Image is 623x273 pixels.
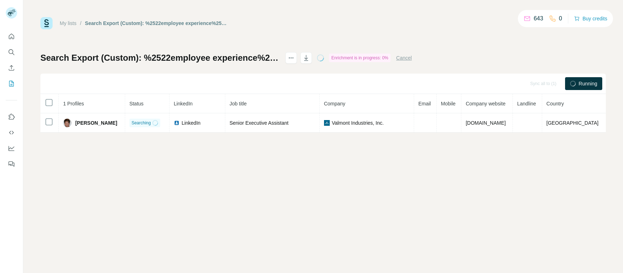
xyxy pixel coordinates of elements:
[129,101,144,106] span: Status
[329,54,390,62] div: Enrichment is in progress: 0%
[324,120,330,126] img: company-logo
[174,101,193,106] span: LinkedIn
[63,101,84,106] span: 1 Profiles
[230,120,289,126] span: Senior Executive Assistant
[332,119,384,126] span: Valmont Industries, Inc.
[546,101,564,106] span: Country
[6,110,17,123] button: Use Surfe on LinkedIn
[6,142,17,155] button: Dashboard
[40,52,279,64] h1: Search Export (Custom): %2522employee experience%2522 OR %2522workplace experience%2522 OR %2522e...
[40,17,53,29] img: Surfe Logo
[6,61,17,74] button: Enrich CSV
[182,119,201,126] span: LinkedIn
[466,101,505,106] span: Company website
[6,126,17,139] button: Use Surfe API
[441,101,456,106] span: Mobile
[230,101,247,106] span: Job title
[396,54,412,61] button: Cancel
[466,120,506,126] span: [DOMAIN_NAME]
[285,52,297,64] button: actions
[324,101,345,106] span: Company
[60,20,77,26] a: My lists
[559,14,562,23] p: 0
[418,101,431,106] span: Email
[132,120,151,126] span: Searching
[6,77,17,90] button: My lists
[546,120,599,126] span: [GEOGRAPHIC_DATA]
[63,119,72,127] img: Avatar
[579,80,597,87] span: Running
[6,158,17,170] button: Feedback
[6,46,17,59] button: Search
[174,120,180,126] img: LinkedIn logo
[85,20,227,27] div: Search Export (Custom): %2522employee experience%2522 OR %2522workplace experience%2522 OR %2522e...
[80,20,82,27] li: /
[534,14,543,23] p: 643
[75,119,117,126] span: [PERSON_NAME]
[517,101,536,106] span: Landline
[6,30,17,43] button: Quick start
[574,14,607,24] button: Buy credits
